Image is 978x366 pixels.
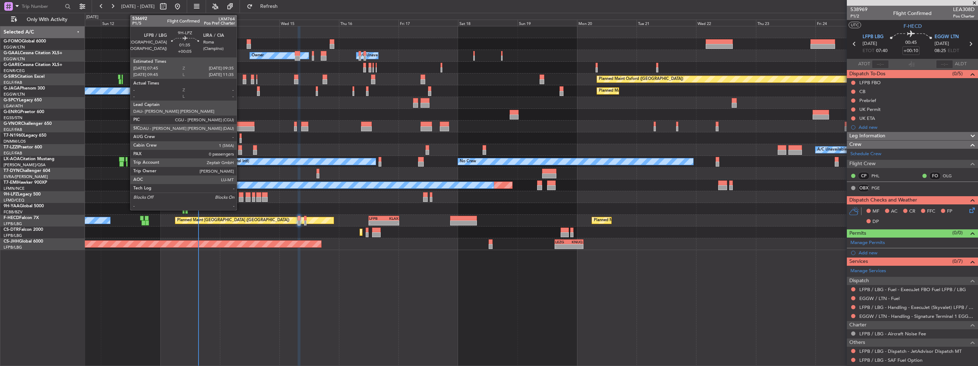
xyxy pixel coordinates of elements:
[599,74,683,85] div: Planned Maint Oxford ([GEOGRAPHIC_DATA])
[4,216,19,220] span: F-HECD
[953,6,974,13] span: LEA308D
[955,61,967,68] span: ALDT
[279,20,339,26] div: Wed 15
[872,60,889,68] input: --:--
[849,277,869,285] span: Dispatch
[4,51,20,55] span: G-GAAL
[935,40,949,47] span: [DATE]
[4,239,43,244] a: CS-JHHGlobal 6000
[4,139,26,144] a: DNMM/LOS
[4,63,62,67] a: G-GARECessna Citation XLS+
[863,47,874,55] span: ETOT
[4,133,46,138] a: T7-N1960Legacy 650
[4,75,45,79] a: G-SIRSCitation Excel
[4,181,47,185] a: T7-EMIHawker 900XP
[952,258,963,265] span: (0/7)
[339,20,398,26] div: Thu 16
[4,204,44,208] a: 9H-YAAGlobal 5000
[873,218,879,225] span: DP
[859,124,974,130] div: Add new
[369,216,384,220] div: LFPB
[4,145,42,149] a: T7-LZZIPraetor 600
[4,39,22,44] span: G-FOMO
[4,186,25,191] a: LFMN/NCE
[871,185,887,191] a: PGE
[243,1,286,12] button: Refresh
[909,208,915,215] span: CR
[4,157,55,161] a: LX-AOACitation Mustang
[859,97,876,103] div: Prebrief
[952,229,963,237] span: (0/0)
[569,244,583,249] div: -
[4,221,22,227] a: LFPB/LBG
[858,184,870,192] div: OBX
[4,192,18,197] span: 9H-LPZ
[4,68,25,73] a: EGNR/CEG
[859,304,974,310] a: LFPB / LBG - Handling - ExecuJet (Skyvalet) LFPB / LBG
[858,61,870,68] span: ATOT
[815,20,875,26] div: Fri 24
[859,357,922,363] a: LFPB / LBG - SAF Fuel Option
[4,80,22,85] a: EGLF/FAB
[19,17,75,22] span: Only With Activity
[252,50,264,61] div: Owner
[859,115,875,121] div: UK ETA
[849,321,866,329] span: Charter
[859,331,926,337] a: LFPB / LBG - Aircraft Noise Fee
[849,229,866,238] span: Permits
[4,169,50,173] a: T7-DYNChallenger 604
[863,40,877,47] span: [DATE]
[850,13,868,19] span: P1/2
[4,110,20,114] span: G-ENRG
[904,22,922,30] span: F-HECD
[756,20,815,26] div: Thu 23
[696,20,756,26] div: Wed 22
[101,20,160,26] div: Sun 12
[893,10,932,17] div: Flight Confirmed
[4,98,42,102] a: G-SPCYLegacy 650
[905,39,917,46] span: 00:45
[121,3,155,10] span: [DATE] - [DATE]
[4,39,46,44] a: G-FOMOGlobal 6000
[849,132,885,140] span: Leg Information
[384,221,398,225] div: -
[362,227,398,238] div: Planned Maint Sofia
[859,106,881,112] div: UK Permit
[948,47,959,55] span: ELDT
[384,216,398,220] div: KLAX
[177,215,289,226] div: Planned Maint [GEOGRAPHIC_DATA] ([GEOGRAPHIC_DATA])
[555,240,569,244] div: LEZG
[929,172,941,180] div: FO
[555,244,569,249] div: -
[458,20,518,26] div: Sat 18
[4,228,43,232] a: CS-DTRFalcon 2000
[518,20,577,26] div: Sun 19
[849,196,917,204] span: Dispatch Checks and Weather
[594,215,706,226] div: Planned Maint [GEOGRAPHIC_DATA] ([GEOGRAPHIC_DATA])
[873,208,879,215] span: MF
[935,34,959,41] span: EGGW LTN
[849,258,868,266] span: Services
[220,20,279,26] div: Tue 14
[86,14,98,20] div: [DATE]
[859,88,865,95] div: CB
[4,92,25,97] a: EGGW/LTN
[817,144,933,155] div: A/C Unavailable [GEOGRAPHIC_DATA] ([GEOGRAPHIC_DATA])
[358,50,388,61] div: A/C Unavailable
[859,295,900,301] a: EGGW / LTN - Fuel
[4,228,19,232] span: CS-DTR
[4,63,20,67] span: G-GARE
[859,348,962,354] a: LFPB / LBG - Dispatch - JetAdvisor Dispatch MT
[850,268,886,275] a: Manage Services
[858,172,870,180] div: CP
[891,208,897,215] span: AC
[927,208,935,215] span: FFC
[4,239,19,244] span: CS-JHH
[4,181,17,185] span: T7-EMI
[4,45,25,50] a: EGGW/LTN
[859,313,974,319] a: EGGW / LTN - Handling - Signature Terminal 1 EGGW / LTN
[180,50,209,61] div: A/C Unavailable
[569,240,583,244] div: KNUQ
[943,173,959,179] a: OLG
[398,20,458,26] div: Fri 17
